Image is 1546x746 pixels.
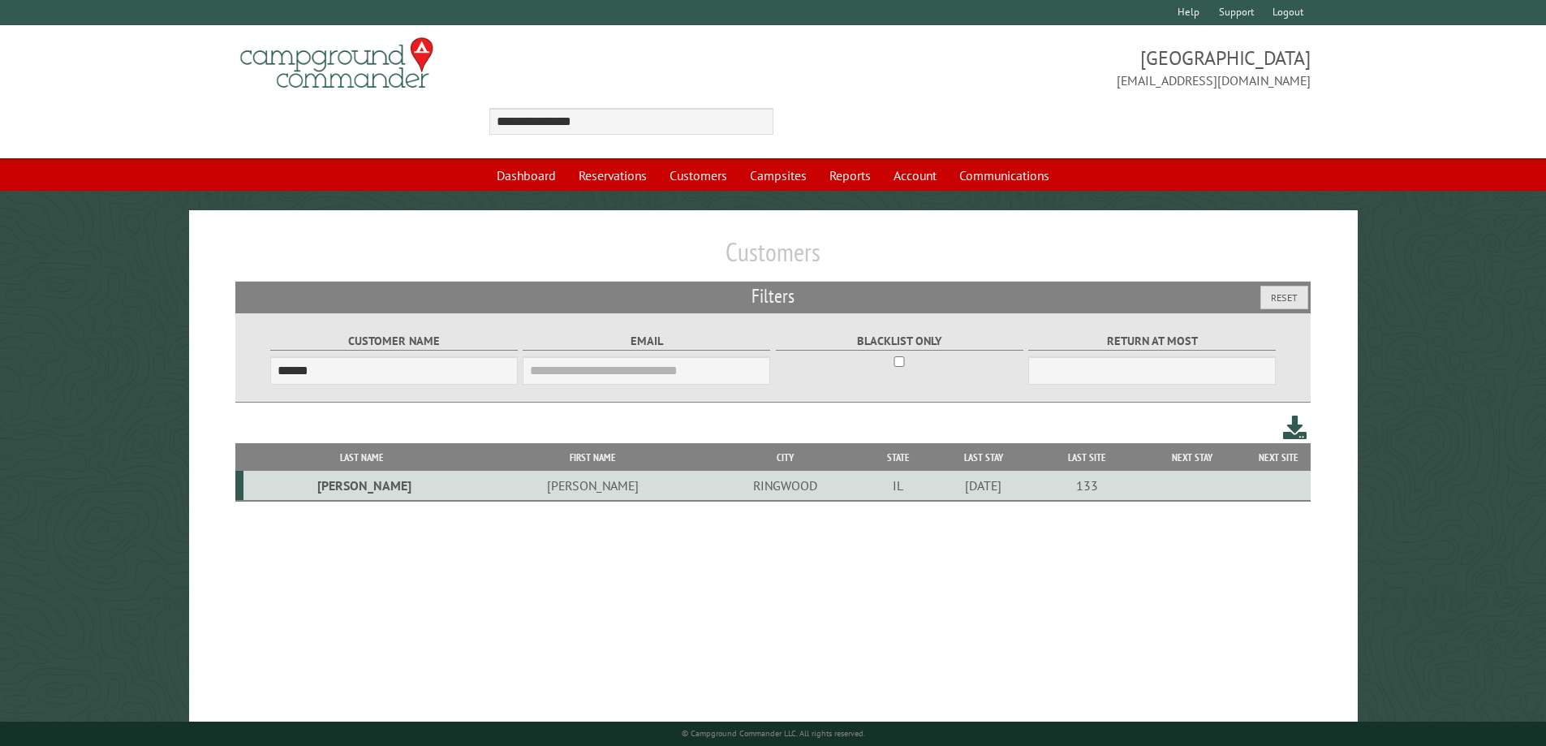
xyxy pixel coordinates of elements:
[235,236,1311,281] h1: Customers
[1283,412,1307,442] a: Download this customer list (.csv)
[705,471,865,501] td: RINGWOOD
[682,728,865,739] small: © Campground Commander LLC. All rights reserved.
[235,32,438,95] img: Campground Commander
[1036,471,1138,501] td: 133
[740,160,816,191] a: Campsites
[1246,443,1311,472] th: Next Site
[1028,332,1276,351] label: Return at most
[1138,443,1246,472] th: Next Stay
[569,160,657,191] a: Reservations
[820,160,881,191] a: Reports
[776,332,1023,351] label: Blacklist only
[865,443,932,472] th: State
[884,160,946,191] a: Account
[932,443,1036,472] th: Last Stay
[270,332,518,351] label: Customer Name
[487,160,566,191] a: Dashboard
[934,477,1033,494] div: [DATE]
[660,160,737,191] a: Customers
[773,45,1311,90] span: [GEOGRAPHIC_DATA] [EMAIL_ADDRESS][DOMAIN_NAME]
[1260,286,1308,309] button: Reset
[1036,443,1138,472] th: Last Site
[523,332,770,351] label: Email
[481,471,704,501] td: [PERSON_NAME]
[865,471,932,501] td: IL
[243,443,481,472] th: Last Name
[243,471,481,501] td: [PERSON_NAME]
[705,443,865,472] th: City
[950,160,1059,191] a: Communications
[235,282,1311,313] h2: Filters
[481,443,704,472] th: First Name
